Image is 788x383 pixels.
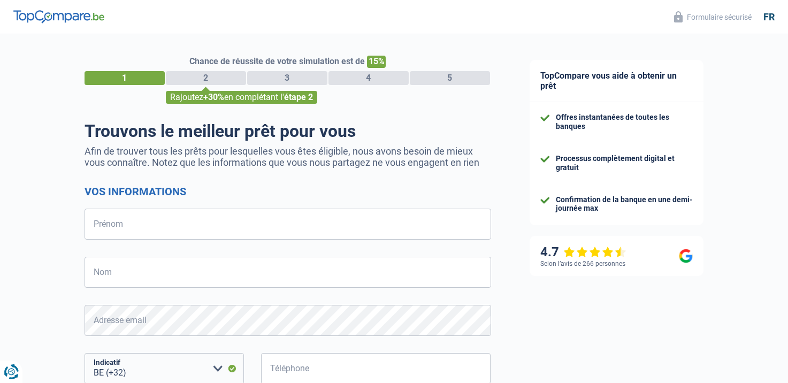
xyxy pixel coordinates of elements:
div: Processus complètement digital et gratuit [556,154,693,172]
span: +30% [203,92,224,102]
div: 1 [85,71,165,85]
span: Chance de réussite de votre simulation est de [189,56,365,66]
div: Rajoutez en complétant l' [166,91,317,104]
div: Offres instantanées de toutes les banques [556,113,693,131]
div: 3 [247,71,327,85]
h2: Vos informations [85,185,491,198]
button: Formulaire sécurisé [668,8,758,26]
div: 4.7 [540,244,626,260]
div: Confirmation de la banque en une demi-journée max [556,195,693,213]
div: fr [763,11,775,23]
span: 15% [367,56,386,68]
div: Selon l’avis de 266 personnes [540,260,625,267]
p: Afin de trouver tous les prêts pour lesquelles vous êtes éligible, nous avons besoin de mieux vou... [85,145,491,168]
h1: Trouvons le meilleur prêt pour vous [85,121,491,141]
div: 5 [410,71,490,85]
span: étape 2 [284,92,313,102]
div: 4 [328,71,409,85]
div: 2 [166,71,246,85]
div: TopCompare vous aide à obtenir un prêt [530,60,703,102]
img: TopCompare Logo [13,10,104,23]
